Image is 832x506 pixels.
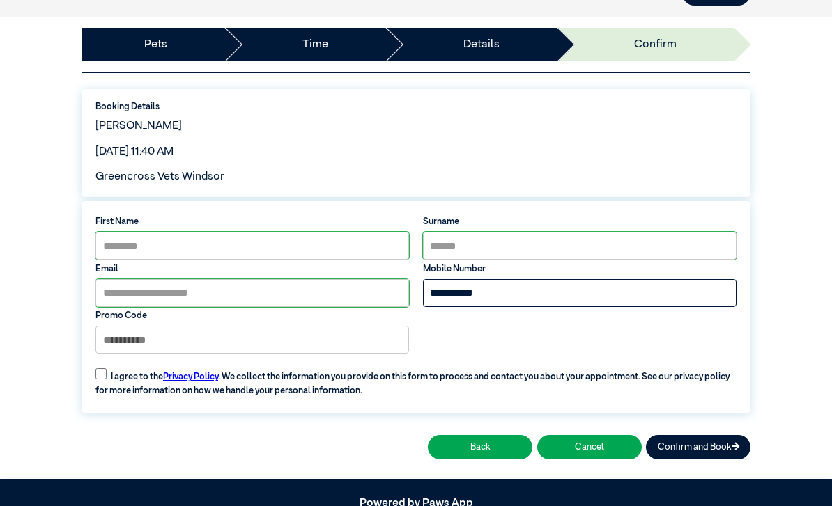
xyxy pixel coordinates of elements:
span: [DATE] 11:40 AM [95,146,174,157]
label: Booking Details [95,100,737,113]
a: Privacy Policy [163,372,218,381]
span: [PERSON_NAME] [95,120,182,132]
a: Details [463,36,500,53]
input: I agree to thePrivacy Policy. We collect the information you provide on this form to process and ... [95,368,107,379]
button: Back [428,435,532,459]
button: Cancel [537,435,642,459]
a: Pets [144,36,167,53]
label: First Name [95,215,409,228]
button: Confirm and Book [646,435,750,459]
span: Greencross Vets Windsor [95,171,224,182]
label: I agree to the . We collect the information you provide on this form to process and contact you a... [88,360,743,397]
label: Promo Code [95,309,409,322]
a: Time [302,36,328,53]
label: Mobile Number [423,262,737,276]
label: Surname [423,215,737,228]
label: Email [95,262,409,276]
